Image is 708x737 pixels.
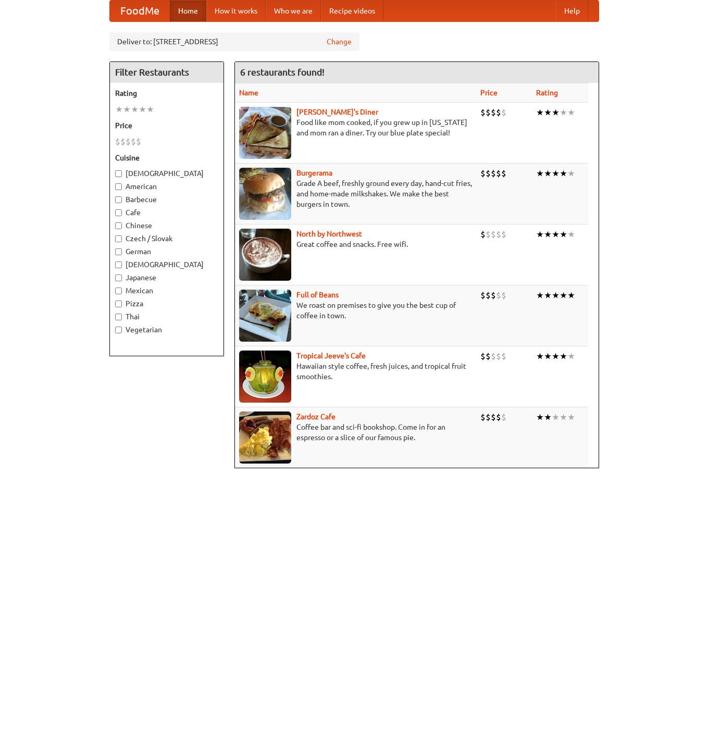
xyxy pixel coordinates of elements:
[536,107,544,118] li: ★
[544,229,552,240] li: ★
[501,290,506,301] li: $
[115,235,122,242] input: Czech / Slovak
[536,411,544,423] li: ★
[296,291,339,299] a: Full of Beans
[115,88,218,98] h5: Rating
[170,1,206,21] a: Home
[327,36,352,47] a: Change
[239,229,291,281] img: north.jpg
[486,107,491,118] li: $
[115,209,122,216] input: Cafe
[544,107,552,118] li: ★
[552,290,560,301] li: ★
[486,411,491,423] li: $
[115,183,122,190] input: American
[486,229,491,240] li: $
[560,229,567,240] li: ★
[115,120,218,131] h5: Price
[480,351,486,362] li: $
[115,324,218,335] label: Vegetarian
[496,168,501,179] li: $
[491,168,496,179] li: $
[120,136,126,147] li: $
[552,168,560,179] li: ★
[139,104,146,115] li: ★
[560,290,567,301] li: ★
[560,168,567,179] li: ★
[567,411,575,423] li: ★
[536,351,544,362] li: ★
[266,1,321,21] a: Who we are
[115,168,218,179] label: [DEMOGRAPHIC_DATA]
[115,136,120,147] li: $
[131,104,139,115] li: ★
[239,290,291,342] img: beans.jpg
[239,107,291,159] img: sallys.jpg
[115,274,122,281] input: Japanese
[131,136,136,147] li: $
[123,104,131,115] li: ★
[239,89,258,97] a: Name
[491,351,496,362] li: $
[501,168,506,179] li: $
[115,259,218,270] label: [DEMOGRAPHIC_DATA]
[115,314,122,320] input: Thai
[560,107,567,118] li: ★
[239,422,472,443] p: Coffee bar and sci-fi bookshop. Come in for an espresso or a slice of our famous pie.
[115,194,218,205] label: Barbecue
[321,1,383,21] a: Recipe videos
[552,411,560,423] li: ★
[480,89,498,97] a: Price
[480,290,486,301] li: $
[115,153,218,163] h5: Cuisine
[146,104,154,115] li: ★
[567,168,575,179] li: ★
[115,170,122,177] input: [DEMOGRAPHIC_DATA]
[552,107,560,118] li: ★
[560,351,567,362] li: ★
[296,108,378,116] b: [PERSON_NAME]'s Diner
[536,89,558,97] a: Rating
[567,351,575,362] li: ★
[567,229,575,240] li: ★
[239,168,291,220] img: burgerama.jpg
[115,327,122,333] input: Vegetarian
[239,178,472,209] p: Grade A beef, freshly ground every day, hand-cut fries, and home-made milkshakes. We make the bes...
[239,411,291,464] img: zardoz.jpg
[115,104,123,115] li: ★
[480,107,486,118] li: $
[536,168,544,179] li: ★
[496,351,501,362] li: $
[115,272,218,283] label: Japanese
[115,248,122,255] input: German
[126,136,131,147] li: $
[115,301,122,307] input: Pizza
[239,361,472,382] p: Hawaiian style coffee, fresh juices, and tropical fruit smoothies.
[501,351,506,362] li: $
[296,230,362,238] a: North by Northwest
[115,220,218,231] label: Chinese
[115,222,122,229] input: Chinese
[115,233,218,244] label: Czech / Slovak
[567,290,575,301] li: ★
[115,181,218,192] label: American
[501,411,506,423] li: $
[296,352,366,360] a: Tropical Jeeve's Cafe
[115,298,218,309] label: Pizza
[480,168,486,179] li: $
[115,288,122,294] input: Mexican
[239,351,291,403] img: jeeves.jpg
[115,207,218,218] label: Cafe
[496,411,501,423] li: $
[501,229,506,240] li: $
[240,67,325,77] ng-pluralize: 6 restaurants found!
[486,168,491,179] li: $
[496,229,501,240] li: $
[296,169,332,177] a: Burgerama
[115,285,218,296] label: Mexican
[115,261,122,268] input: [DEMOGRAPHIC_DATA]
